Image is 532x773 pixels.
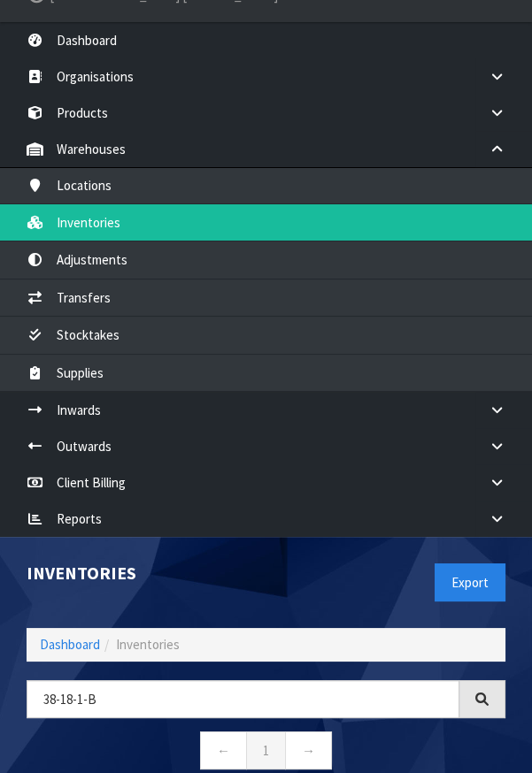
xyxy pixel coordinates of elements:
[27,563,253,583] h1: Inventories
[246,731,286,769] a: 1
[285,731,332,769] a: →
[116,636,180,653] span: Inventories
[40,636,100,653] a: Dashboard
[435,563,505,601] button: Export
[200,731,247,769] a: ←
[27,680,459,718] input: Search inventories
